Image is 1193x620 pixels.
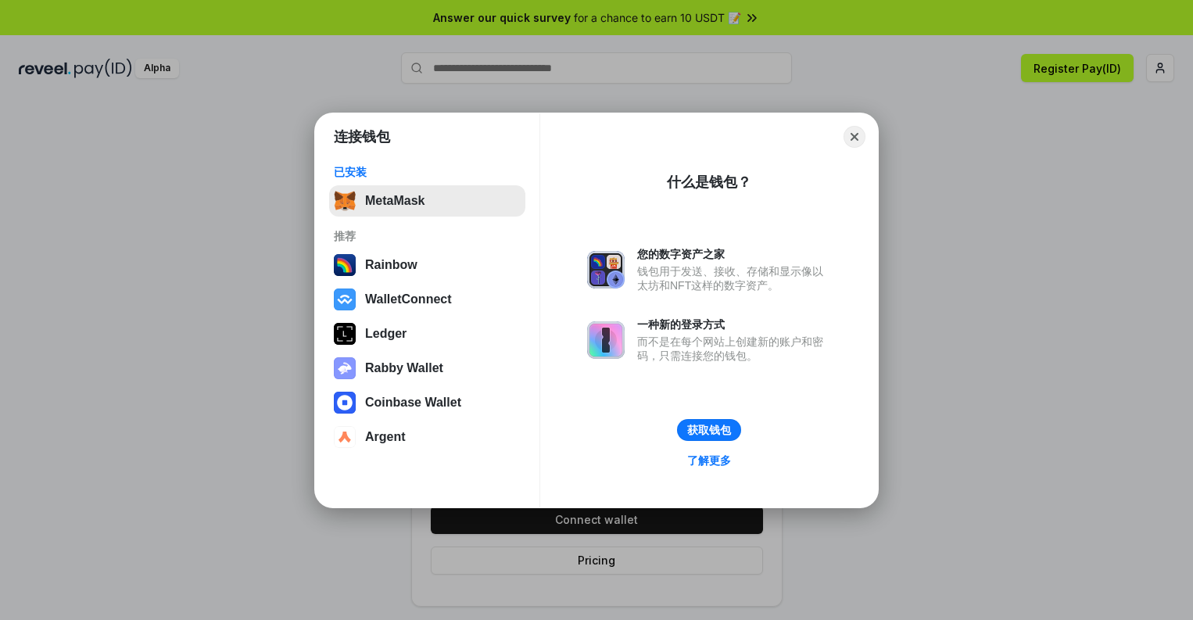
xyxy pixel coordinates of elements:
div: 获取钱包 [687,423,731,437]
div: Argent [365,430,406,444]
button: Argent [329,421,525,453]
div: Coinbase Wallet [365,396,461,410]
div: 钱包用于发送、接收、存储和显示像以太坊和NFT这样的数字资产。 [637,264,831,292]
button: Rainbow [329,249,525,281]
div: Rabby Wallet [365,361,443,375]
img: svg+xml,%3Csvg%20xmlns%3D%22http%3A%2F%2Fwww.w3.org%2F2000%2Fsvg%22%20fill%3D%22none%22%20viewBox... [587,321,625,359]
button: WalletConnect [329,284,525,315]
div: 什么是钱包？ [667,173,751,192]
button: Coinbase Wallet [329,387,525,418]
div: 而不是在每个网站上创建新的账户和密码，只需连接您的钱包。 [637,335,831,363]
div: WalletConnect [365,292,452,306]
img: svg+xml,%3Csvg%20width%3D%2228%22%20height%3D%2228%22%20viewBox%3D%220%200%2028%2028%22%20fill%3D... [334,426,356,448]
button: MetaMask [329,185,525,217]
h1: 连接钱包 [334,127,390,146]
button: Rabby Wallet [329,353,525,384]
div: Ledger [365,327,407,341]
img: svg+xml,%3Csvg%20xmlns%3D%22http%3A%2F%2Fwww.w3.org%2F2000%2Fsvg%22%20fill%3D%22none%22%20viewBox... [587,251,625,288]
a: 了解更多 [678,450,740,471]
img: svg+xml,%3Csvg%20width%3D%2228%22%20height%3D%2228%22%20viewBox%3D%220%200%2028%2028%22%20fill%3D... [334,288,356,310]
img: svg+xml,%3Csvg%20fill%3D%22none%22%20height%3D%2233%22%20viewBox%3D%220%200%2035%2033%22%20width%... [334,190,356,212]
img: svg+xml,%3Csvg%20xmlns%3D%22http%3A%2F%2Fwww.w3.org%2F2000%2Fsvg%22%20fill%3D%22none%22%20viewBox... [334,357,356,379]
button: Close [844,126,865,148]
div: Rainbow [365,258,417,272]
div: 推荐 [334,229,521,243]
div: MetaMask [365,194,425,208]
div: 您的数字资产之家 [637,247,831,261]
img: svg+xml,%3Csvg%20width%3D%22120%22%20height%3D%22120%22%20viewBox%3D%220%200%20120%20120%22%20fil... [334,254,356,276]
button: Ledger [329,318,525,349]
div: 已安装 [334,165,521,179]
div: 一种新的登录方式 [637,317,831,332]
button: 获取钱包 [677,419,741,441]
div: 了解更多 [687,453,731,468]
img: svg+xml,%3Csvg%20width%3D%2228%22%20height%3D%2228%22%20viewBox%3D%220%200%2028%2028%22%20fill%3D... [334,392,356,414]
img: svg+xml,%3Csvg%20xmlns%3D%22http%3A%2F%2Fwww.w3.org%2F2000%2Fsvg%22%20width%3D%2228%22%20height%3... [334,323,356,345]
